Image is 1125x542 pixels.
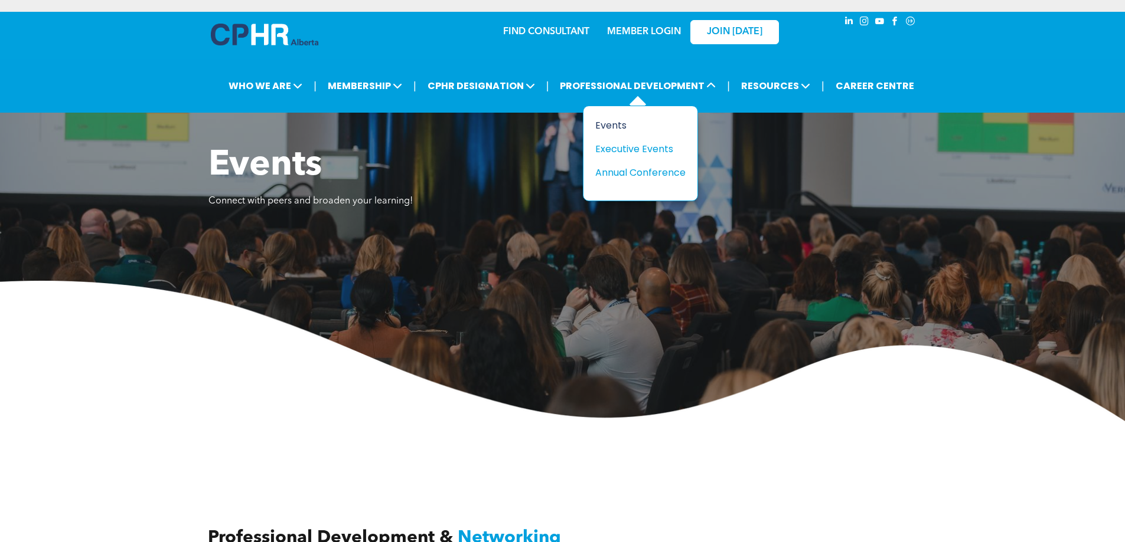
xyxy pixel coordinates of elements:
span: Events [208,148,322,183]
a: Annual Conference [595,165,686,180]
li: | [413,74,416,98]
span: MEMBERSHIP [324,75,406,97]
li: | [314,74,317,98]
a: Executive Events [595,142,686,156]
div: Annual Conference [595,165,677,180]
span: JOIN [DATE] [707,27,762,38]
li: | [546,74,549,98]
img: A blue and white logo for cp alberta [211,24,318,45]
a: facebook [889,15,902,31]
div: Events [595,118,677,133]
a: Social network [904,15,917,31]
span: WHO WE ARE [225,75,306,97]
li: | [727,74,730,98]
span: PROFESSIONAL DEVELOPMENT [556,75,719,97]
span: CPHR DESIGNATION [424,75,539,97]
div: Executive Events [595,142,677,156]
a: CAREER CENTRE [832,75,918,97]
span: RESOURCES [738,75,814,97]
li: | [821,74,824,98]
a: Events [595,118,686,133]
a: youtube [873,15,886,31]
a: MEMBER LOGIN [607,27,681,37]
a: FIND CONSULTANT [503,27,589,37]
a: instagram [858,15,871,31]
a: JOIN [DATE] [690,20,779,44]
span: Connect with peers and broaden your learning! [208,196,413,206]
a: linkedin [843,15,856,31]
